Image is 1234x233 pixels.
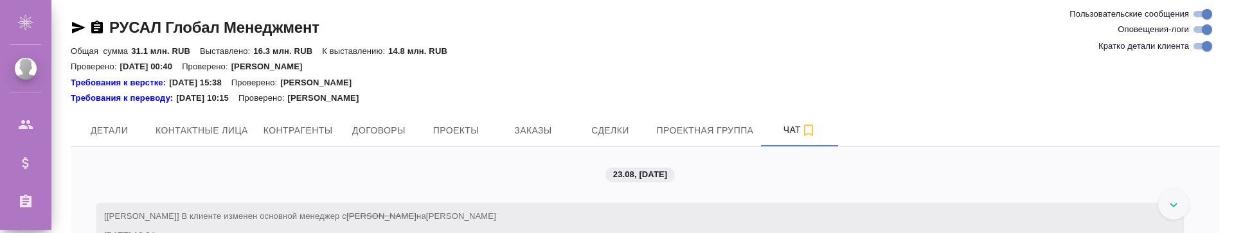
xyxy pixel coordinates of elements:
p: Проверено: [238,92,288,105]
div: Нажми, чтобы открыть папку с инструкцией [71,92,176,105]
p: [DATE] 15:38 [169,76,231,89]
p: 31.1 млн. RUB [131,46,200,56]
p: 14.8 млн. RUB [388,46,457,56]
span: Детали [78,123,140,139]
p: Проверено: [71,62,120,71]
span: Пользовательские сообщения [1069,8,1189,21]
span: Договоры [348,123,409,139]
p: 23.08, [DATE] [613,168,667,181]
p: Выставлено: [200,46,253,56]
p: 16.3 млн. RUB [253,46,322,56]
span: Проекты [425,123,487,139]
span: [[PERSON_NAME]] В клиенте изменен основной менеджер с на [104,211,496,221]
span: Контактные лица [156,123,248,139]
span: Кратко детали клиента [1098,40,1189,53]
a: Требования к переводу: [71,92,176,105]
p: К выставлению: [322,46,388,56]
p: [DATE] 10:15 [176,92,238,105]
p: Проверено: [182,62,231,71]
span: Чат [769,122,830,138]
p: Проверено: [231,76,281,89]
button: Скопировать ссылку для ЯМессенджера [71,20,86,35]
a: Требования к верстке: [71,76,169,89]
p: Общая сумма [71,46,131,56]
p: [PERSON_NAME] [280,76,361,89]
span: Проектная группа [656,123,753,139]
button: Скопировать ссылку [89,20,105,35]
p: [DATE] 00:40 [120,62,183,71]
span: [PERSON_NAME] [426,211,496,221]
p: [PERSON_NAME] [287,92,368,105]
span: [PERSON_NAME] [346,211,416,221]
a: РУСАЛ Глобал Менеджмент [109,19,319,36]
span: Сделки [579,123,641,139]
div: Нажми, чтобы открыть папку с инструкцией [71,76,169,89]
span: Заказы [502,123,564,139]
span: Оповещения-логи [1118,23,1189,36]
p: [PERSON_NAME] [231,62,312,71]
span: Контрагенты [264,123,333,139]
